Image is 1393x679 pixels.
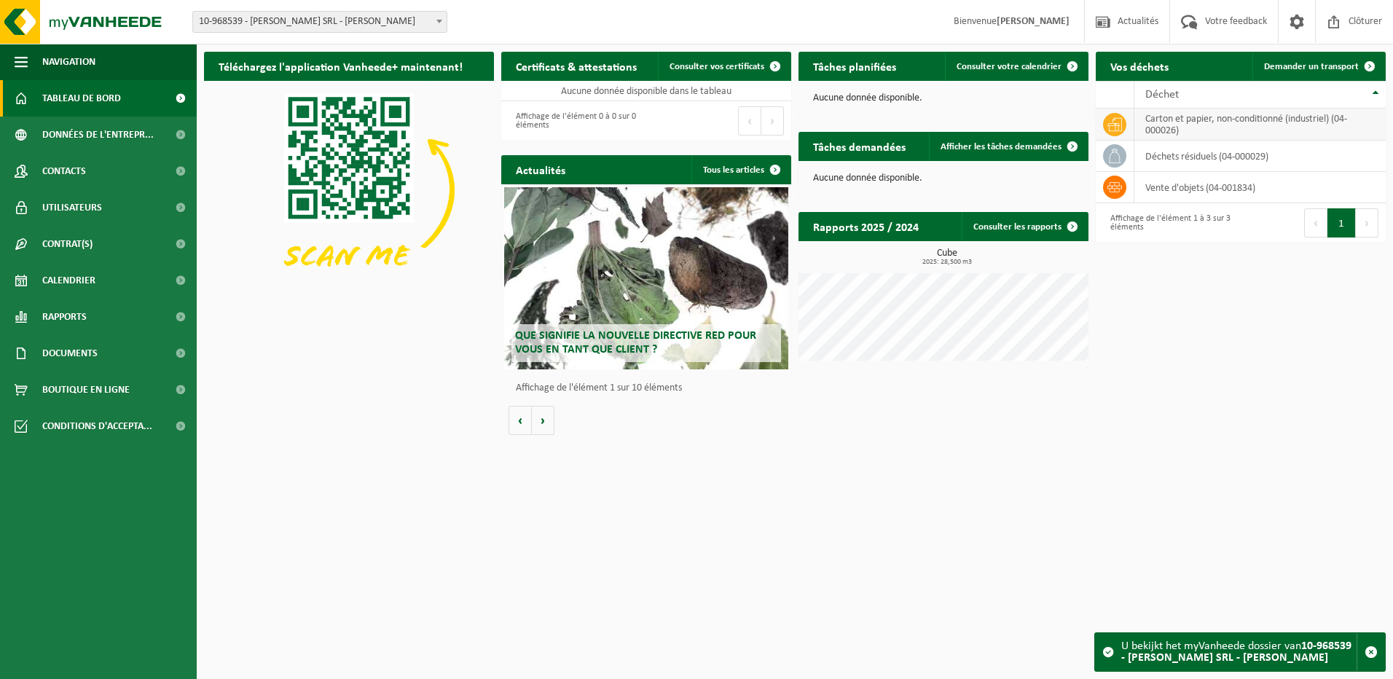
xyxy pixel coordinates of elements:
a: Demander un transport [1252,52,1384,81]
span: Rapports [42,299,87,335]
button: Next [761,106,784,136]
div: U bekijkt het myVanheede dossier van [1121,633,1357,671]
td: Aucune donnée disponible dans le tableau [501,81,791,101]
img: Download de VHEPlus App [204,81,494,299]
a: Consulter votre calendrier [945,52,1087,81]
span: Utilisateurs [42,189,102,226]
td: déchets résiduels (04-000029) [1134,141,1386,172]
a: Consulter les rapports [962,212,1087,241]
span: Que signifie la nouvelle directive RED pour vous en tant que client ? [515,330,756,356]
h2: Vos déchets [1096,52,1183,80]
button: Previous [738,106,761,136]
p: Aucune donnée disponible. [813,173,1074,184]
td: carton et papier, non-conditionné (industriel) (04-000026) [1134,109,1386,141]
span: Données de l'entrepr... [42,117,154,153]
h2: Tâches demandées [798,132,920,160]
button: Previous [1304,208,1327,238]
span: Contrat(s) [42,226,93,262]
span: Tableau de bord [42,80,121,117]
h3: Cube [806,248,1088,266]
button: 1 [1327,208,1356,238]
p: Aucune donnée disponible. [813,93,1074,103]
a: Tous les articles [691,155,790,184]
span: Afficher les tâches demandées [941,142,1062,152]
span: Conditions d'accepta... [42,408,152,444]
span: Consulter vos certificats [670,62,764,71]
span: Navigation [42,44,95,80]
p: Affichage de l'élément 1 sur 10 éléments [516,383,784,393]
span: 10-968539 - BERNARD SNEESSENS SRL - AISEMONT [192,11,447,33]
span: 10-968539 - BERNARD SNEESSENS SRL - AISEMONT [193,12,447,32]
h2: Tâches planifiées [798,52,911,80]
span: Consulter votre calendrier [957,62,1062,71]
h2: Certificats & attestations [501,52,651,80]
div: Affichage de l'élément 0 à 0 sur 0 éléments [509,105,639,137]
span: Contacts [42,153,86,189]
a: Afficher les tâches demandées [929,132,1087,161]
button: Volgende [532,406,554,435]
button: Next [1356,208,1378,238]
a: Que signifie la nouvelle directive RED pour vous en tant que client ? [504,187,788,369]
strong: [PERSON_NAME] [997,16,1070,27]
span: Calendrier [42,262,95,299]
span: Boutique en ligne [42,372,130,408]
a: Consulter vos certificats [658,52,790,81]
span: Documents [42,335,98,372]
h2: Rapports 2025 / 2024 [798,212,933,240]
td: vente d'objets (04-001834) [1134,172,1386,203]
h2: Téléchargez l'application Vanheede+ maintenant! [204,52,477,80]
h2: Actualités [501,155,580,184]
div: Affichage de l'élément 1 à 3 sur 3 éléments [1103,207,1233,239]
button: Vorige [509,406,532,435]
span: Demander un transport [1264,62,1359,71]
span: 2025: 28,500 m3 [806,259,1088,266]
span: Déchet [1145,89,1179,101]
strong: 10-968539 - [PERSON_NAME] SRL - [PERSON_NAME] [1121,640,1351,664]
